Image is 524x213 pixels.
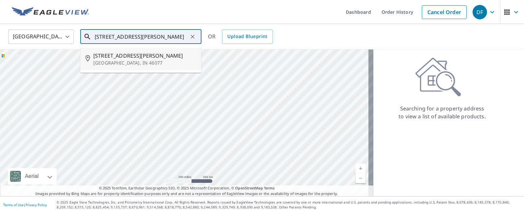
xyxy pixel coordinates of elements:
[422,5,467,19] a: Cancel Order
[235,185,263,190] a: OpenStreetMap
[473,5,487,19] div: DF
[398,105,486,120] p: Searching for a property address to view a list of available products.
[57,200,521,210] p: © 2025 Eagle View Technologies, Inc. and Pictometry International Corp. All Rights Reserved. Repo...
[23,168,41,184] div: Aerial
[3,203,24,207] a: Terms of Use
[8,28,74,46] div: [GEOGRAPHIC_DATA]
[222,29,272,44] a: Upload Blueprint
[93,60,196,66] p: [GEOGRAPHIC_DATA], IN 46077
[264,185,275,190] a: Terms
[12,7,89,17] img: EV Logo
[3,203,47,207] p: |
[227,32,267,41] span: Upload Blueprint
[99,185,275,191] span: © 2025 TomTom, Earthstar Geographics SIO, © 2025 Microsoft Corporation, ©
[356,164,365,173] a: Current Level 5, Zoom In
[188,32,197,41] button: Clear
[208,29,273,44] div: OR
[26,203,47,207] a: Privacy Policy
[356,173,365,183] a: Current Level 5, Zoom Out
[93,52,196,60] span: [STREET_ADDRESS][PERSON_NAME]
[95,28,188,46] input: Search by address or latitude-longitude
[8,168,57,184] div: Aerial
